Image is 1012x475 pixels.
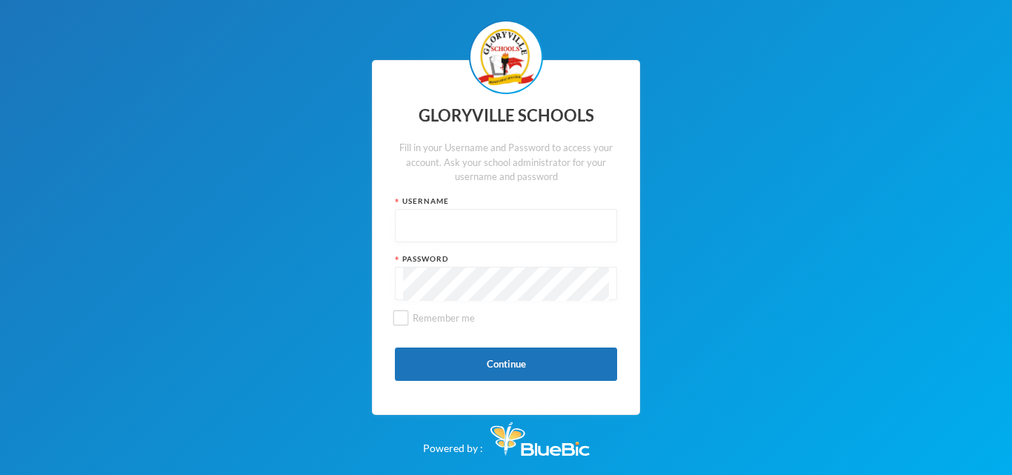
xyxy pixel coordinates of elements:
[490,422,590,456] img: Bluebic
[395,102,617,130] div: GLORYVILLE SCHOOLS
[407,312,481,324] span: Remember me
[395,348,617,381] button: Continue
[395,253,617,265] div: Password
[423,415,590,456] div: Powered by :
[395,196,617,207] div: Username
[395,141,617,185] div: Fill in your Username and Password to access your account. Ask your school administrator for your...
